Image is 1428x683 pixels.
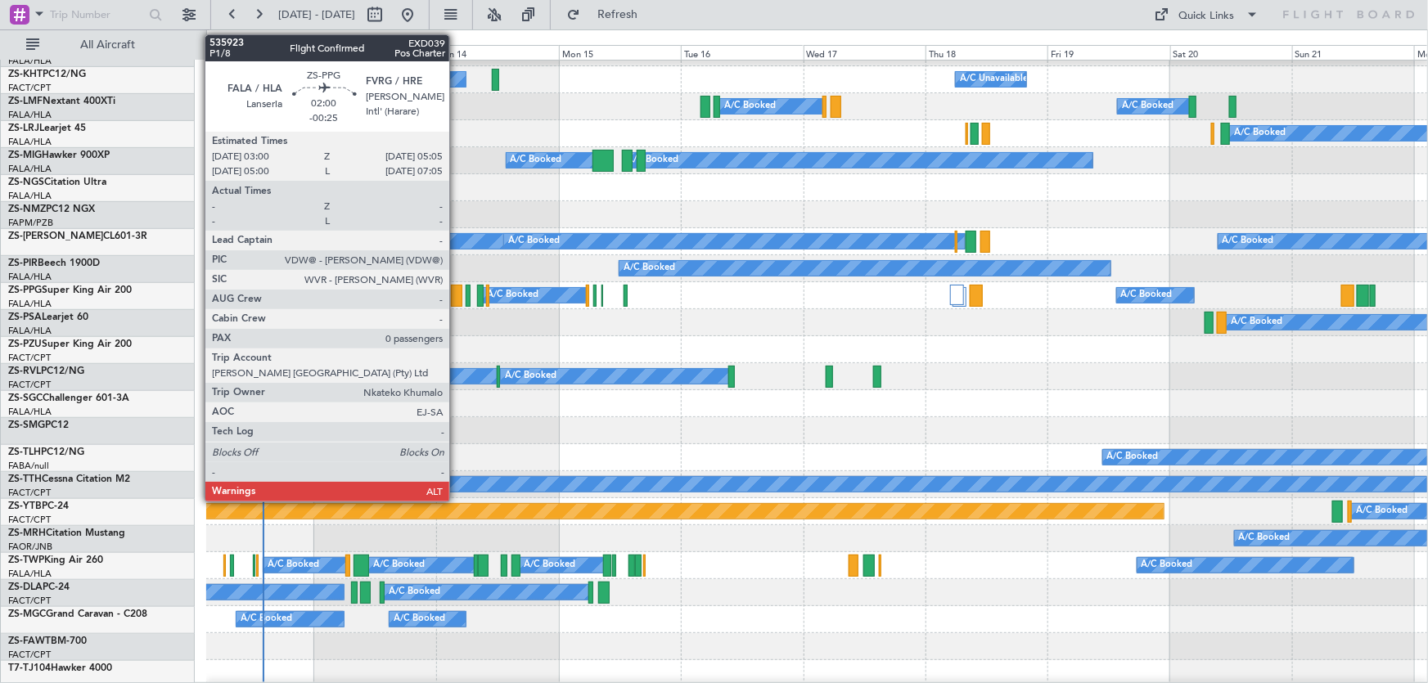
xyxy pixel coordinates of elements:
[559,2,657,28] button: Refresh
[8,136,52,148] a: FALA/HLA
[8,190,52,202] a: FALA/HLA
[8,124,86,133] a: ZS-LRJLearjet 45
[8,70,43,79] span: ZS-KHT
[1146,2,1268,28] button: Quick Links
[8,609,46,619] span: ZS-MGC
[8,487,51,499] a: FACT/CPT
[724,94,776,119] div: A/C Booked
[1231,310,1282,335] div: A/C Booked
[583,9,652,20] span: Refresh
[8,312,42,322] span: ZS-PSA
[8,151,42,160] span: ZS-MIG
[960,67,1028,92] div: A/C Unavailable
[8,501,42,511] span: ZS-YTB
[8,231,147,241] a: ZS-[PERSON_NAME]CL601-3R
[804,45,926,60] div: Wed 17
[373,553,425,577] div: A/C Booked
[8,366,84,376] a: ZS-RVLPC12/NG
[436,45,558,60] div: Sun 14
[8,163,52,175] a: FALA/HLA
[8,555,103,565] a: ZS-TWPKing Air 260
[8,663,112,673] a: T7-TJ104Hawker 4000
[8,447,84,457] a: ZS-TLHPC12/NG
[1170,45,1292,60] div: Sat 20
[8,97,43,106] span: ZS-LMF
[8,70,86,79] a: ZS-KHTPC12/NG
[8,393,43,403] span: ZS-SGC
[8,595,51,607] a: FACT/CPT
[8,231,103,241] span: ZS-[PERSON_NAME]
[8,406,52,418] a: FALA/HLA
[394,607,445,631] div: A/C Booked
[8,555,44,565] span: ZS-TWP
[8,177,44,187] span: ZS-NGS
[8,325,52,337] a: FALA/HLA
[192,45,314,60] div: Fri 12
[508,229,560,254] div: A/C Booked
[8,420,45,430] span: ZS-SMG
[8,379,51,391] a: FACT/CPT
[8,352,51,364] a: FACT/CPT
[559,45,681,60] div: Mon 15
[8,582,43,592] span: ZS-DLA
[926,45,1047,60] div: Thu 18
[1356,499,1408,523] div: A/C Booked
[8,568,52,580] a: FALA/HLA
[511,148,562,173] div: A/C Booked
[1122,94,1173,119] div: A/C Booked
[1047,45,1169,60] div: Fri 19
[8,474,130,484] a: ZS-TTHCessna Citation M2
[8,460,49,472] a: FABA/null
[209,33,237,47] div: [DATE]
[524,553,575,577] div: A/C Booked
[8,204,46,214] span: ZS-NMZ
[8,541,52,553] a: FAOR/JNB
[8,339,42,349] span: ZS-PZU
[8,366,41,376] span: ZS-RVL
[259,67,311,92] div: A/C Booked
[8,528,46,538] span: ZS-MRH
[8,609,147,619] a: ZS-MGCGrand Caravan - C208
[1121,283,1173,308] div: A/C Booked
[505,364,556,389] div: A/C Booked
[314,45,436,60] div: Sat 13
[268,553,319,577] div: A/C Booked
[1142,553,1193,577] div: A/C Booked
[8,151,110,160] a: ZS-MIGHawker 900XP
[487,283,538,308] div: A/C Booked
[8,124,39,133] span: ZS-LRJ
[241,607,292,631] div: A/C Booked
[8,82,51,94] a: FACT/CPT
[8,501,69,511] a: ZS-YTBPC-24
[624,256,675,281] div: A/C Booked
[1179,8,1235,25] div: Quick Links
[18,32,178,58] button: All Aircraft
[8,420,69,430] a: ZS-SMGPC12
[8,514,51,526] a: FACT/CPT
[43,39,173,51] span: All Aircraft
[8,649,51,661] a: FACT/CPT
[1239,526,1291,550] div: A/C Booked
[8,636,45,646] span: ZS-FAW
[8,663,51,673] span: T7-TJ104
[8,285,42,295] span: ZS-PPG
[8,636,87,646] a: ZS-FAWTBM-700
[8,271,52,283] a: FALA/HLA
[8,217,53,229] a: FAPM/PZB
[8,109,52,121] a: FALA/HLA
[8,474,42,484] span: ZS-TTH
[8,258,38,268] span: ZS-PIR
[8,204,95,214] a: ZS-NMZPC12 NGX
[8,285,132,295] a: ZS-PPGSuper King Air 200
[8,97,115,106] a: ZS-LMFNextant 400XTi
[389,580,440,604] div: A/C Booked
[278,7,355,22] span: [DATE] - [DATE]
[1223,229,1274,254] div: A/C Booked
[1234,121,1286,146] div: A/C Booked
[8,177,106,187] a: ZS-NGSCitation Ultra
[1107,445,1159,470] div: A/C Booked
[8,312,88,322] a: ZS-PSALearjet 60
[8,298,52,310] a: FALA/HLA
[50,2,144,27] input: Trip Number
[8,447,41,457] span: ZS-TLH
